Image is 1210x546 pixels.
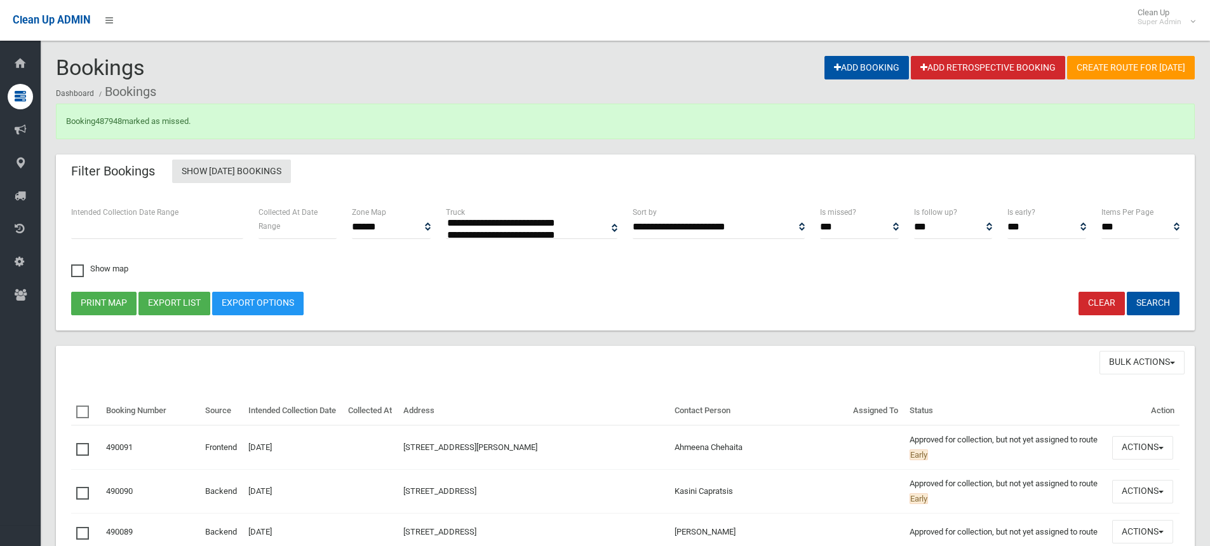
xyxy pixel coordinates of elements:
[200,397,243,426] th: Source
[71,264,128,273] span: Show map
[138,292,210,315] button: Export list
[669,425,848,470] td: Ahmeena Chehaita
[403,486,476,496] a: [STREET_ADDRESS]
[403,527,476,536] a: [STREET_ADDRESS]
[904,425,1107,470] td: Approved for collection, but not yet assigned to route
[1112,480,1173,503] button: Actions
[911,56,1065,79] a: Add Retrospective Booking
[200,425,243,470] td: Frontend
[398,397,670,426] th: Address
[56,104,1195,139] div: Booking marked as missed.
[13,14,90,26] span: Clean Up ADMIN
[106,442,133,452] a: 490091
[200,470,243,514] td: Backend
[1112,520,1173,543] button: Actions
[243,397,343,426] th: Intended Collection Date
[1079,292,1125,315] a: Clear
[56,55,145,80] span: Bookings
[1099,351,1185,374] button: Bulk Actions
[904,470,1107,514] td: Approved for collection, but not yet assigned to route
[212,292,304,315] a: Export Options
[446,205,465,219] label: Truck
[669,397,848,426] th: Contact Person
[95,116,122,126] a: 487948
[56,89,94,98] a: Dashboard
[101,397,200,426] th: Booking Number
[106,527,133,536] a: 490089
[403,442,537,452] a: [STREET_ADDRESS][PERSON_NAME]
[243,425,343,470] td: [DATE]
[669,470,848,514] td: Kasini Capratsis
[910,449,928,460] span: Early
[1067,56,1195,79] a: Create route for [DATE]
[106,486,133,496] a: 490090
[910,493,928,504] span: Early
[1131,8,1194,27] span: Clean Up
[56,159,170,184] header: Filter Bookings
[904,397,1107,426] th: Status
[1112,436,1173,460] button: Actions
[71,292,137,315] button: Print map
[343,397,398,426] th: Collected At
[824,56,909,79] a: Add Booking
[1138,17,1181,27] small: Super Admin
[1107,397,1180,426] th: Action
[848,397,904,426] th: Assigned To
[172,160,291,183] a: Show [DATE] Bookings
[243,470,343,514] td: [DATE]
[1127,292,1180,315] button: Search
[96,80,156,104] li: Bookings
